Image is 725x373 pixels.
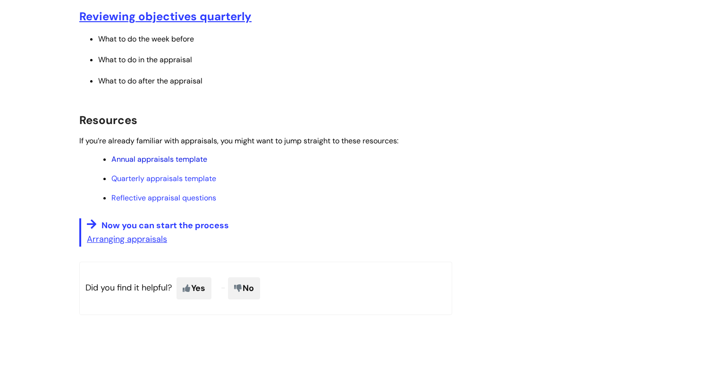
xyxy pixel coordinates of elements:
span: Resources [79,113,137,127]
span: What to do the week before [98,34,194,44]
a: Annual appraisals template [111,154,207,164]
span: Yes [177,277,211,299]
a: Quarterly appraisals template [111,174,216,183]
span: No [228,277,260,299]
a: Reviewing objectives quarterly [79,9,252,24]
a: Reflective appraisal questions [111,193,216,203]
span: What to do after the appraisal [98,76,202,86]
span: Now you can start the process [101,220,229,231]
p: Did you find it helpful? [79,262,452,315]
a: Arranging appraisals [87,233,167,245]
span: If you’re already familiar with appraisals, you might want to jump straight to these resources: [79,136,398,146]
span: What to do in the appraisal [98,55,192,65]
